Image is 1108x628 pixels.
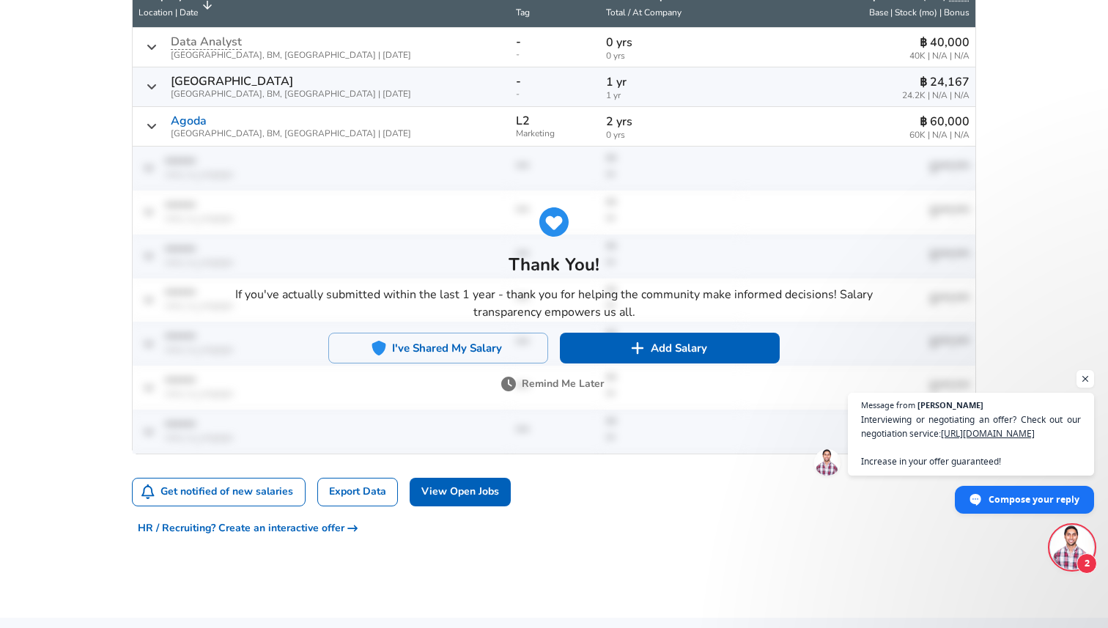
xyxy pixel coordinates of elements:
span: Message from [861,401,915,409]
span: - [516,50,594,59]
span: company info for this data point is hidden until there are more submissions. Submit your salary a... [171,35,242,50]
span: [GEOGRAPHIC_DATA], BM, [GEOGRAPHIC_DATA] | [DATE] [171,129,411,138]
p: ฿ 40,000 [909,34,969,51]
p: 2 yrs [606,113,735,130]
span: [GEOGRAPHIC_DATA], BM, [GEOGRAPHIC_DATA] | [DATE] [171,51,411,60]
span: 0 yrs [606,51,735,61]
img: svg+xml;base64,PHN2ZyB4bWxucz0iaHR0cDovL3d3dy53My5vcmcvMjAwMC9zdmciIGZpbGw9IiM3NTc1NzUiIHZpZXdCb3... [501,377,516,391]
span: Tag [516,7,530,18]
p: L2 [516,114,530,128]
span: 40K | N/A | N/A [909,51,969,61]
span: [PERSON_NAME] [917,401,983,409]
p: - [516,75,521,88]
p: ฿ 60,000 [909,113,969,130]
span: - [516,89,594,99]
p: If you've actually submitted within the last 1 year - thank you for helping the community make in... [223,286,885,321]
a: Export Data [317,478,398,506]
button: I've Shared My Salary [328,333,548,363]
p: [GEOGRAPHIC_DATA] [171,75,293,88]
button: Add Salary [560,333,780,363]
p: 0 yrs [606,34,735,51]
span: Compose your reply [989,487,1079,512]
span: Total / At Company [606,7,682,18]
p: 1 yr [606,73,735,91]
p: ฿ 24,167 [902,73,969,91]
span: 0 yrs [606,130,735,140]
span: Data Analyst [171,34,242,50]
a: View Open Jobs [410,478,511,506]
h5: Thank You! [223,253,885,276]
span: 2 [1076,553,1097,574]
span: 1 yr [606,91,735,100]
button: Get notified of new salaries [133,479,305,506]
button: Remind Me Later [504,375,604,394]
a: Agoda [171,114,207,128]
button: HR / Recruiting? Create an interactive offer [132,515,363,542]
span: HR / Recruiting? Create an interactive offer [138,520,358,538]
span: Location | Date [138,7,198,18]
span: 60K | N/A | N/A [909,130,969,140]
span: Marketing [516,129,594,138]
span: Base | Stock (mo) | Bonus [869,7,969,18]
span: 24.2K | N/A | N/A [902,91,969,100]
img: svg+xml;base64,PHN2ZyB4bWxucz0iaHR0cDovL3d3dy53My5vcmcvMjAwMC9zdmciIGZpbGw9IiMyNjhERUMiIHZpZXdCb3... [539,207,569,237]
span: Interviewing or negotiating an offer? Check out our negotiation service: Increase in your offer g... [861,413,1081,468]
span: [GEOGRAPHIC_DATA], BM, [GEOGRAPHIC_DATA] | [DATE] [171,89,411,99]
div: Open chat [1050,525,1094,569]
p: - [516,35,521,48]
img: svg+xml;base64,PHN2ZyB4bWxucz0iaHR0cDovL3d3dy53My5vcmcvMjAwMC9zdmciIGZpbGw9IiNmZmZmZmYiIHZpZXdCb3... [630,341,645,355]
img: svg+xml;base64,PHN2ZyB4bWxucz0iaHR0cDovL3d3dy53My5vcmcvMjAwMC9zdmciIGZpbGw9IiMyNjhERUMiIHZpZXdCb3... [372,341,386,355]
